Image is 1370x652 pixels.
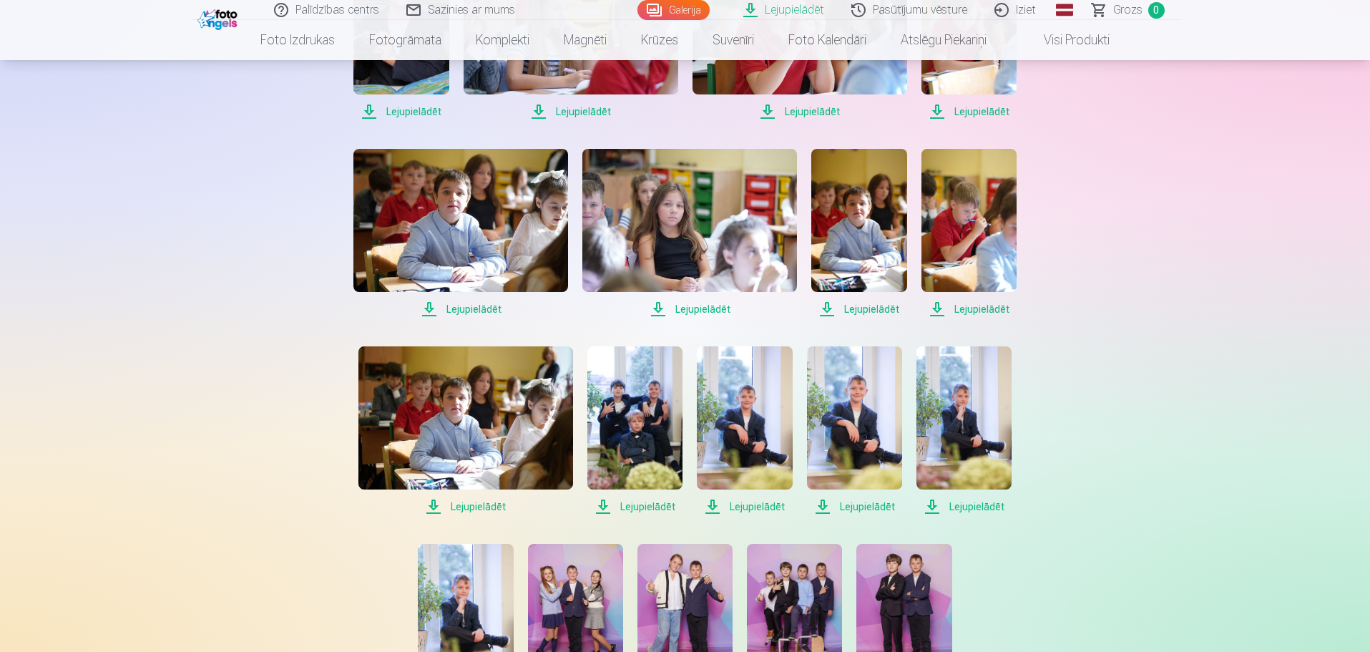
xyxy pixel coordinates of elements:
[464,103,678,120] span: Lejupielādēt
[811,149,906,318] a: Lejupielādēt
[695,20,771,60] a: Suvenīri
[353,301,568,318] span: Lejupielādēt
[582,149,797,318] a: Lejupielādēt
[771,20,884,60] a: Foto kalendāri
[352,20,459,60] a: Fotogrāmata
[243,20,352,60] a: Foto izdrukas
[358,498,573,515] span: Lejupielādēt
[921,301,1017,318] span: Lejupielādēt
[811,301,906,318] span: Lejupielādēt
[916,346,1012,515] a: Lejupielādēt
[587,346,682,515] a: Lejupielādēt
[921,103,1017,120] span: Lejupielādēt
[358,346,573,515] a: Lejupielādēt
[624,20,695,60] a: Krūzes
[353,149,568,318] a: Lejupielādēt
[916,498,1012,515] span: Lejupielādēt
[587,498,682,515] span: Lejupielādēt
[459,20,547,60] a: Komplekti
[807,346,902,515] a: Lejupielādēt
[1004,20,1127,60] a: Visi produkti
[1113,1,1143,19] span: Grozs
[884,20,1004,60] a: Atslēgu piekariņi
[697,498,792,515] span: Lejupielādēt
[697,346,792,515] a: Lejupielādēt
[921,149,1017,318] a: Lejupielādēt
[693,103,907,120] span: Lejupielādēt
[1148,2,1165,19] span: 0
[807,498,902,515] span: Lejupielādēt
[353,103,449,120] span: Lejupielādēt
[547,20,624,60] a: Magnēti
[582,301,797,318] span: Lejupielādēt
[197,6,241,30] img: /fa1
